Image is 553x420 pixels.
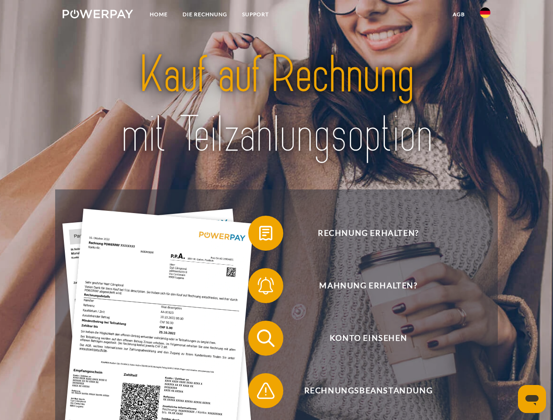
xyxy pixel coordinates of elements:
a: Home [142,7,175,22]
img: qb_search.svg [255,327,277,349]
button: Rechnung erhalten? [248,216,476,251]
img: qb_bill.svg [255,222,277,244]
span: Rechnung erhalten? [261,216,476,251]
span: Rechnungsbeanstandung [261,373,476,408]
button: Mahnung erhalten? [248,268,476,303]
span: Mahnung erhalten? [261,268,476,303]
a: SUPPORT [235,7,276,22]
button: Rechnungsbeanstandung [248,373,476,408]
img: logo-powerpay-white.svg [63,10,133,18]
img: de [480,7,490,18]
img: qb_bell.svg [255,275,277,297]
a: agb [445,7,472,22]
img: title-powerpay_de.svg [84,42,469,168]
span: Konto einsehen [261,321,476,356]
iframe: Schaltfläche zum Öffnen des Messaging-Fensters [518,385,546,413]
a: DIE RECHNUNG [175,7,235,22]
img: qb_warning.svg [255,380,277,402]
button: Konto einsehen [248,321,476,356]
